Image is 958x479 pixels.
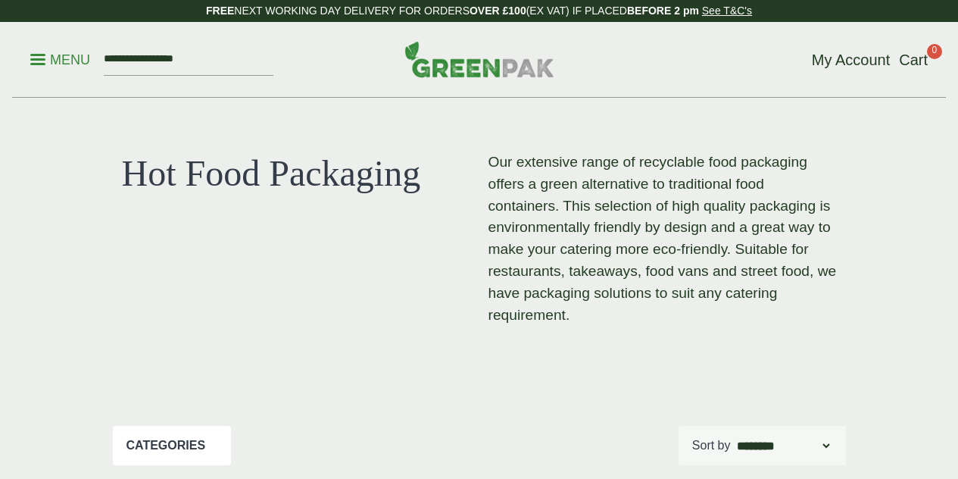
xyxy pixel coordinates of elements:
[126,437,206,455] p: Categories
[812,52,890,68] span: My Account
[30,51,90,69] p: Menu
[702,5,752,17] a: See T&C's
[470,5,526,17] strong: OVER £100
[927,44,942,59] span: 0
[812,49,890,71] a: My Account
[899,52,928,68] span: Cart
[734,437,832,455] select: Shop order
[627,5,699,17] strong: BEFORE 2 pm
[122,152,470,196] h1: Hot Food Packaging
[899,49,928,71] a: Cart 0
[30,51,90,66] a: Menu
[404,41,554,77] img: GreenPak Supplies
[488,152,837,326] p: Our extensive range of recyclable food packaging offers a green alternative to traditional food c...
[692,437,731,455] p: Sort by
[206,5,234,17] strong: FREE
[488,340,490,341] p: [URL][DOMAIN_NAME]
